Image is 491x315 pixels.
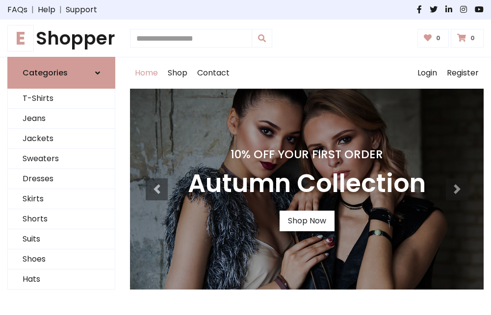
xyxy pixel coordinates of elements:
[38,4,55,16] a: Help
[8,109,115,129] a: Jeans
[192,57,234,89] a: Contact
[188,147,426,161] h4: 10% Off Your First Order
[66,4,97,16] a: Support
[163,57,192,89] a: Shop
[8,169,115,189] a: Dresses
[8,89,115,109] a: T-Shirts
[188,169,426,199] h3: Autumn Collection
[8,229,115,249] a: Suits
[468,34,477,43] span: 0
[7,27,115,49] h1: Shopper
[451,29,484,48] a: 0
[8,249,115,269] a: Shoes
[8,129,115,149] a: Jackets
[8,189,115,209] a: Skirts
[417,29,449,48] a: 0
[8,209,115,229] a: Shorts
[7,57,115,89] a: Categories
[8,149,115,169] a: Sweaters
[8,269,115,290] a: Hats
[55,4,66,16] span: |
[7,4,27,16] a: FAQs
[7,25,34,51] span: E
[23,68,68,77] h6: Categories
[413,57,442,89] a: Login
[7,27,115,49] a: EShopper
[434,34,443,43] span: 0
[280,211,335,231] a: Shop Now
[27,4,38,16] span: |
[130,57,163,89] a: Home
[442,57,484,89] a: Register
